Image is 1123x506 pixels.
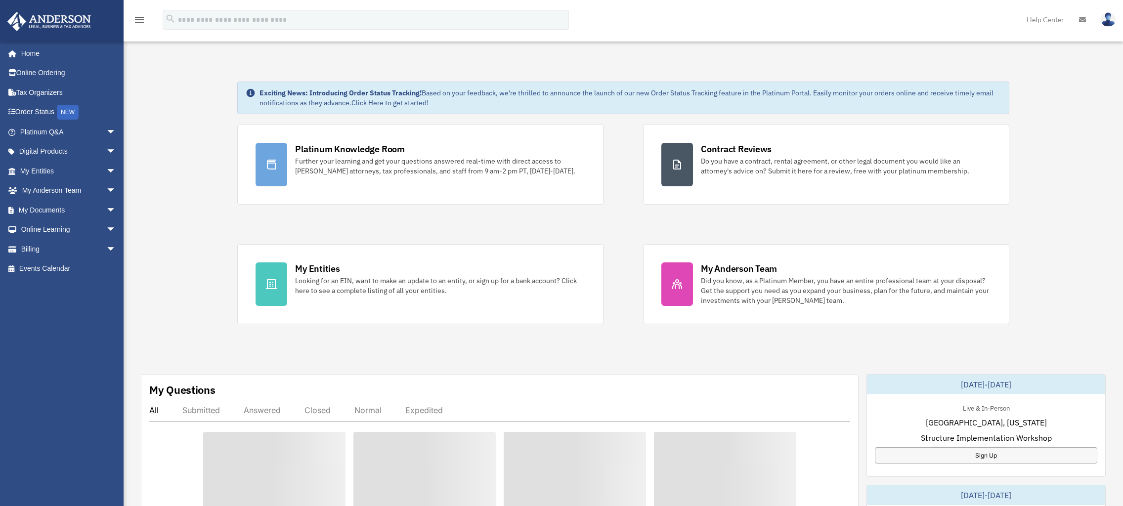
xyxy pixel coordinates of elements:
[643,244,1009,324] a: My Anderson Team Did you know, as a Platinum Member, you have an entire professional team at your...
[149,405,159,415] div: All
[295,143,405,155] div: Platinum Knowledge Room
[106,181,126,201] span: arrow_drop_down
[7,83,131,102] a: Tax Organizers
[259,88,422,97] strong: Exciting News: Introducing Order Status Tracking!
[867,485,1105,505] div: [DATE]-[DATE]
[304,405,331,415] div: Closed
[106,200,126,220] span: arrow_drop_down
[7,63,131,83] a: Online Ordering
[701,276,991,305] div: Did you know, as a Platinum Member, you have an entire professional team at your disposal? Get th...
[57,105,79,120] div: NEW
[701,143,772,155] div: Contract Reviews
[106,122,126,142] span: arrow_drop_down
[7,259,131,279] a: Events Calendar
[7,102,131,123] a: Order StatusNEW
[295,262,340,275] div: My Entities
[351,98,429,107] a: Click Here to get started!
[149,382,216,397] div: My Questions
[7,43,126,63] a: Home
[7,220,131,240] a: Online Learningarrow_drop_down
[7,122,131,142] a: Platinum Q&Aarrow_drop_down
[955,402,1018,413] div: Live & In-Person
[133,14,145,26] i: menu
[237,244,604,324] a: My Entities Looking for an EIN, want to make an update to an entity, or sign up for a bank accoun...
[295,156,585,176] div: Further your learning and get your questions answered real-time with direct access to [PERSON_NAM...
[244,405,281,415] div: Answered
[106,142,126,162] span: arrow_drop_down
[643,125,1009,205] a: Contract Reviews Do you have a contract, rental agreement, or other legal document you would like...
[106,239,126,259] span: arrow_drop_down
[7,200,131,220] a: My Documentsarrow_drop_down
[7,239,131,259] a: Billingarrow_drop_down
[295,276,585,295] div: Looking for an EIN, want to make an update to an entity, or sign up for a bank account? Click her...
[867,375,1105,394] div: [DATE]-[DATE]
[4,12,94,31] img: Anderson Advisors Platinum Portal
[259,88,1001,108] div: Based on your feedback, we're thrilled to announce the launch of our new Order Status Tracking fe...
[354,405,382,415] div: Normal
[701,156,991,176] div: Do you have a contract, rental agreement, or other legal document you would like an attorney's ad...
[405,405,443,415] div: Expedited
[182,405,220,415] div: Submitted
[926,417,1047,428] span: [GEOGRAPHIC_DATA], [US_STATE]
[133,17,145,26] a: menu
[7,142,131,162] a: Digital Productsarrow_drop_down
[921,432,1052,444] span: Structure Implementation Workshop
[7,161,131,181] a: My Entitiesarrow_drop_down
[237,125,604,205] a: Platinum Knowledge Room Further your learning and get your questions answered real-time with dire...
[106,220,126,240] span: arrow_drop_down
[106,161,126,181] span: arrow_drop_down
[7,181,131,201] a: My Anderson Teamarrow_drop_down
[165,13,176,24] i: search
[875,447,1097,464] a: Sign Up
[701,262,777,275] div: My Anderson Team
[1101,12,1116,27] img: User Pic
